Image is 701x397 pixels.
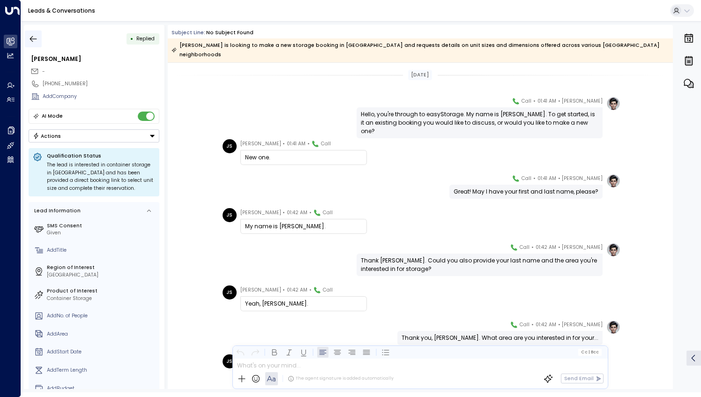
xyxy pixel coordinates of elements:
[558,320,560,330] span: •
[287,139,306,149] span: 01:41 AM
[47,161,155,192] div: The lead is interested in container storage in [GEOGRAPHIC_DATA] and has been provided a direct b...
[47,152,155,159] p: Qualification Status
[287,208,307,217] span: 01:42 AM
[223,139,237,153] div: JS
[47,295,157,302] div: Container Storage
[32,207,81,215] div: Lead Information
[28,7,95,15] a: Leads & Conversations
[558,174,560,183] span: •
[562,243,603,252] span: [PERSON_NAME]
[361,256,598,273] div: Thank [PERSON_NAME]. Could you also provide your last name and the area you're interested in for ...
[223,208,237,222] div: JS
[323,285,333,295] span: Call
[533,174,536,183] span: •
[522,97,531,106] span: Call
[206,29,254,37] div: No subject found
[307,139,310,149] span: •
[172,29,205,36] span: Subject Line:
[47,330,157,338] div: AddArea
[408,70,432,80] div: [DATE]
[321,139,331,149] span: Call
[309,208,312,217] span: •
[522,174,531,183] span: Call
[47,271,157,279] div: [GEOGRAPHIC_DATA]
[581,350,599,354] span: Cc Bcc
[43,93,159,100] div: AddCompany
[323,208,333,217] span: Call
[47,247,157,254] div: AddTitle
[240,208,281,217] span: [PERSON_NAME]
[531,243,534,252] span: •
[223,354,237,368] div: JS
[537,174,556,183] span: 01:41 AM
[588,350,589,354] span: |
[29,129,159,142] div: Button group with a nested menu
[558,243,560,252] span: •
[223,285,237,300] div: JS
[606,320,620,334] img: profile-logo.png
[283,285,285,295] span: •
[533,97,536,106] span: •
[520,320,529,330] span: Call
[287,285,307,295] span: 01:42 AM
[47,367,157,374] div: AddTerm Length
[245,222,362,231] div: My name is [PERSON_NAME].
[240,285,281,295] span: [PERSON_NAME]
[361,110,598,135] div: Hello, you're through to easyStorage. My name is [PERSON_NAME]. To get started, is it an existing...
[235,346,246,358] button: Undo
[136,35,155,42] span: Replied
[578,349,602,355] button: Cc|Bcc
[42,112,63,121] div: AI Mode
[245,300,362,308] div: Yeah, [PERSON_NAME].
[240,139,281,149] span: [PERSON_NAME]
[531,320,534,330] span: •
[454,187,598,196] div: Great! May I have your first and last name, please?
[536,243,556,252] span: 01:42 AM
[42,68,45,75] span: -
[283,139,285,149] span: •
[402,334,598,342] div: Thank you, [PERSON_NAME]. What area are you interested in for your...
[47,348,157,356] div: AddStart Date
[606,243,620,257] img: profile-logo.png
[283,208,285,217] span: •
[33,133,61,139] div: Actions
[47,222,157,230] label: SMS Consent
[245,153,362,162] div: New one.
[43,80,159,88] div: [PHONE_NUMBER]
[537,97,556,106] span: 01:41 AM
[288,375,394,382] div: The agent signature is added automatically
[536,320,556,330] span: 01:42 AM
[606,174,620,188] img: profile-logo.png
[130,32,134,45] div: •
[31,55,159,63] div: [PERSON_NAME]
[29,129,159,142] button: Actions
[47,312,157,320] div: AddNo. of People
[47,229,157,237] div: Given
[47,385,157,392] div: AddBudget
[562,174,603,183] span: [PERSON_NAME]
[47,287,157,295] label: Product of Interest
[562,320,603,330] span: [PERSON_NAME]
[606,97,620,111] img: profile-logo.png
[520,243,529,252] span: Call
[249,346,261,358] button: Redo
[558,97,560,106] span: •
[47,264,157,271] label: Region of Interest
[562,97,603,106] span: [PERSON_NAME]
[172,41,669,60] div: [PERSON_NAME] is looking to make a new storage booking in [GEOGRAPHIC_DATA] and requests details ...
[309,285,312,295] span: •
